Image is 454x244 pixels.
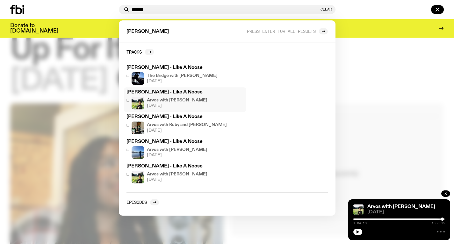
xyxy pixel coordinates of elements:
[126,29,169,34] span: [PERSON_NAME]
[126,115,244,119] h3: [PERSON_NAME] - Like A Noose
[353,222,367,225] span: 1:04:13
[147,98,207,102] h4: Arvos with [PERSON_NAME]
[10,23,58,34] h3: Donate to [DOMAIN_NAME]
[147,104,207,108] span: [DATE]
[126,49,154,55] a: Tracks
[147,178,207,182] span: [DATE]
[147,79,218,83] span: [DATE]
[147,129,227,133] span: [DATE]
[247,29,316,33] span: Press enter for all results
[247,28,328,34] a: Press enter for all results
[124,87,246,112] a: [PERSON_NAME] - Like A NooseBri is smiling and wearing a black t-shirt. She is standing in front ...
[126,200,147,204] h2: Episodes
[126,139,244,144] h3: [PERSON_NAME] - Like A Noose
[124,161,246,186] a: [PERSON_NAME] - Like A NooseBri is smiling and wearing a black t-shirt. She is standing in front ...
[124,112,246,137] a: [PERSON_NAME] - Like A NooseRuby wears a Collarbones t shirt and pretends to play the DJ decks, A...
[124,63,246,87] a: [PERSON_NAME] - Like A NoosePeople climb Sydney's Harbour BridgeThe Bridge with [PERSON_NAME][DATE]
[132,97,144,109] img: Bri is smiling and wearing a black t-shirt. She is standing in front of a lush, green field. Ther...
[147,172,207,176] h4: Arvos with [PERSON_NAME]
[147,153,207,157] span: [DATE]
[367,204,435,209] a: Arvos with [PERSON_NAME]
[147,74,218,78] h4: The Bridge with [PERSON_NAME]
[124,137,246,161] a: [PERSON_NAME] - Like A NooseArvos with [PERSON_NAME][DATE]
[147,123,227,127] h4: Arvos with Ruby and [PERSON_NAME]
[126,65,244,70] h3: [PERSON_NAME] - Like A Noose
[132,171,144,183] img: Bri is smiling and wearing a black t-shirt. She is standing in front of a lush, green field. Ther...
[353,204,364,215] img: Bri is smiling and wearing a black t-shirt. She is standing in front of a lush, green field. Ther...
[132,122,144,134] img: Ruby wears a Collarbones t shirt and pretends to play the DJ decks, Al sings into a pringles can....
[432,222,445,225] span: 1:06:15
[126,49,142,54] h2: Tracks
[367,210,445,215] span: [DATE]
[321,8,332,11] button: Clear
[126,199,159,205] a: Episodes
[126,164,244,169] h3: [PERSON_NAME] - Like A Noose
[147,148,207,152] h4: Arvos with [PERSON_NAME]
[132,72,144,85] img: People climb Sydney's Harbour Bridge
[126,90,244,95] h3: [PERSON_NAME] - Like A Noose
